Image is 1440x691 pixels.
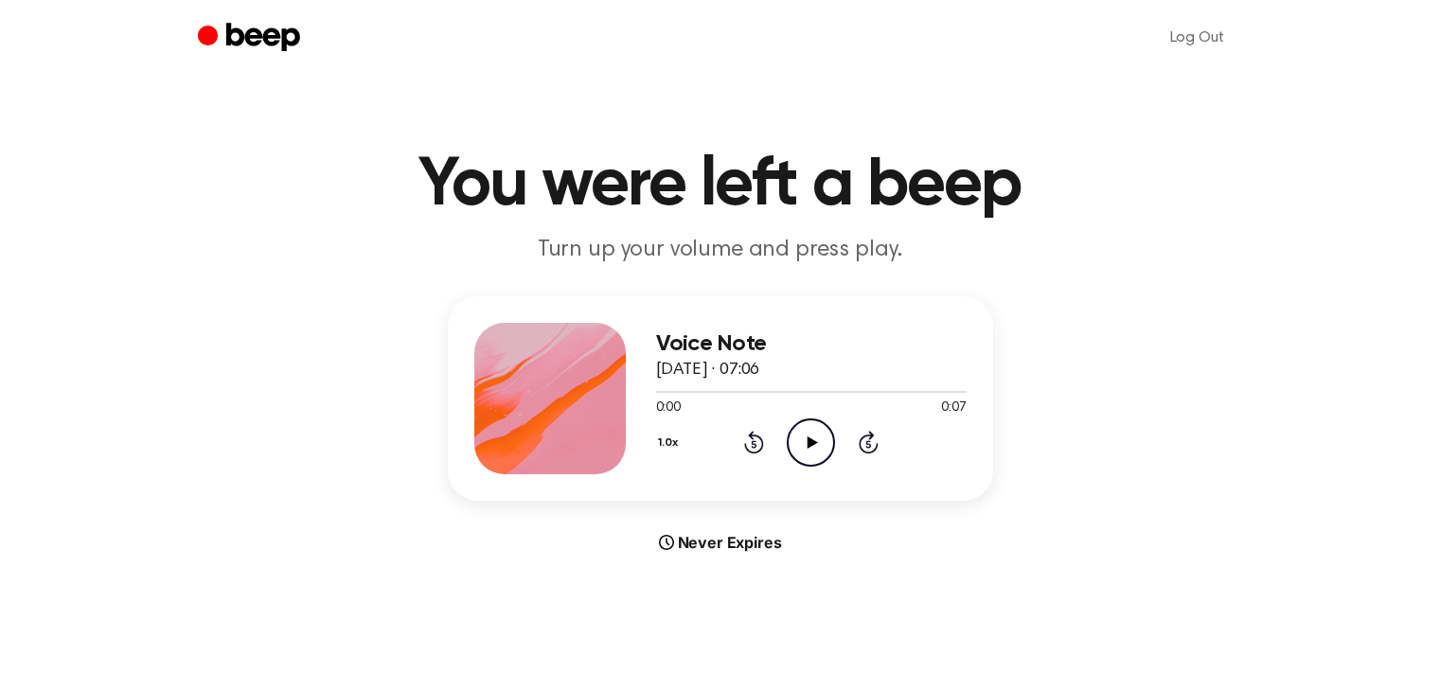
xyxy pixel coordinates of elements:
span: 0:07 [941,399,966,418]
h3: Voice Note [656,331,967,357]
p: Turn up your volume and press play. [357,235,1084,266]
span: 0:00 [656,399,681,418]
h1: You were left a beep [236,151,1205,220]
div: Never Expires [448,531,993,554]
button: 1.0x [656,427,685,459]
a: Beep [198,20,305,57]
span: [DATE] · 07:06 [656,362,760,379]
a: Log Out [1151,15,1243,61]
